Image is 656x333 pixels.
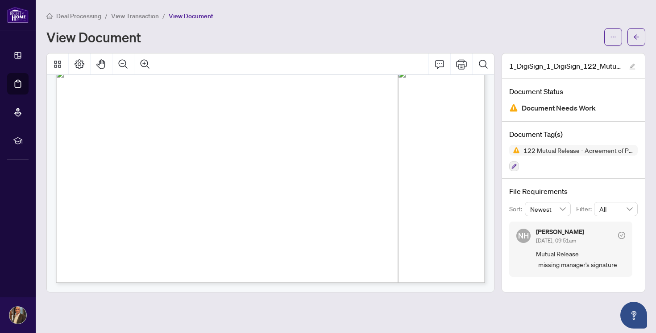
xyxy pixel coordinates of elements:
span: Deal Processing [56,12,101,20]
span: [DATE], 09:51am [536,237,576,244]
button: Open asap [620,302,647,329]
h4: File Requirements [509,186,638,197]
img: Status Icon [509,145,520,156]
h4: Document Tag(s) [509,129,638,140]
span: Document Needs Work [522,102,596,114]
h4: Document Status [509,86,638,97]
h5: [PERSON_NAME] [536,229,584,235]
img: Document Status [509,103,518,112]
span: arrow-left [633,34,639,40]
span: View Transaction [111,12,159,20]
span: Mutual Release -missing manager's signature [536,249,625,270]
span: NH [518,230,529,242]
li: / [105,11,108,21]
span: View Document [169,12,213,20]
span: check-circle [618,232,625,239]
span: edit [629,63,635,70]
p: Sort: [509,204,525,214]
p: Filter: [576,204,594,214]
span: 122 Mutual Release - Agreement of Purchase and Sale [520,147,638,153]
span: ellipsis [610,34,616,40]
span: All [599,202,632,216]
h1: View Document [46,30,141,44]
li: / [162,11,165,21]
img: Profile Icon [9,307,26,324]
span: 1_DigiSign_1_DigiSign_122_Mutual_Release_-_Agreement_of_Purchase_and_Sale_-_OREA.pdf [509,61,621,71]
span: home [46,13,53,19]
span: Newest [530,202,566,216]
img: logo [7,7,29,23]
